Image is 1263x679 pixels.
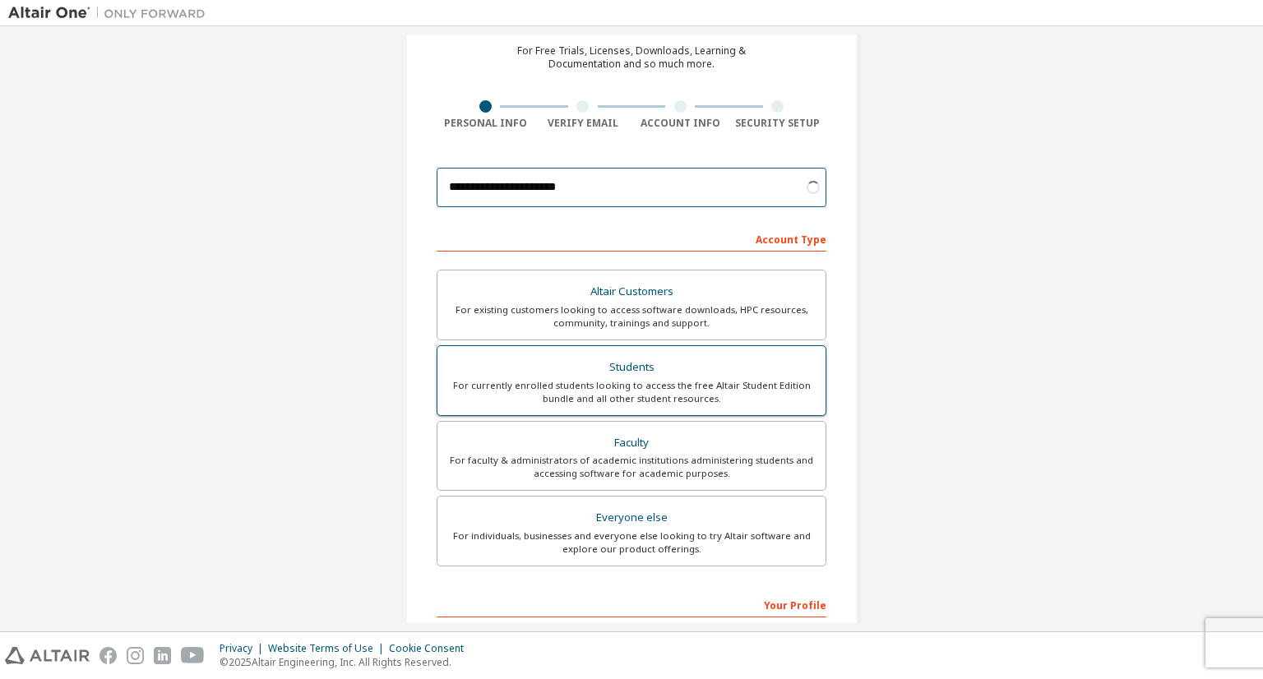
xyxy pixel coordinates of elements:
img: facebook.svg [99,647,117,664]
img: Altair One [8,5,214,21]
img: youtube.svg [181,647,205,664]
div: Website Terms of Use [268,642,389,655]
img: linkedin.svg [154,647,171,664]
div: Faculty [447,432,816,455]
div: Everyone else [447,506,816,529]
div: Account Info [631,117,729,130]
div: Altair Customers [447,280,816,303]
div: Security Setup [729,117,827,130]
div: For faculty & administrators of academic institutions administering students and accessing softwa... [447,454,816,480]
div: For Free Trials, Licenses, Downloads, Learning & Documentation and so much more. [517,44,746,71]
div: For existing customers looking to access software downloads, HPC resources, community, trainings ... [447,303,816,330]
div: Your Profile [437,591,826,617]
div: For currently enrolled students looking to access the free Altair Student Edition bundle and all ... [447,379,816,405]
div: Privacy [220,642,268,655]
div: Create an Altair One Account [499,15,765,35]
img: instagram.svg [127,647,144,664]
div: Cookie Consent [389,642,474,655]
div: Account Type [437,225,826,252]
div: For individuals, businesses and everyone else looking to try Altair software and explore our prod... [447,529,816,556]
div: Verify Email [534,117,632,130]
div: Personal Info [437,117,534,130]
img: altair_logo.svg [5,647,90,664]
p: © 2025 Altair Engineering, Inc. All Rights Reserved. [220,655,474,669]
div: Students [447,356,816,379]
